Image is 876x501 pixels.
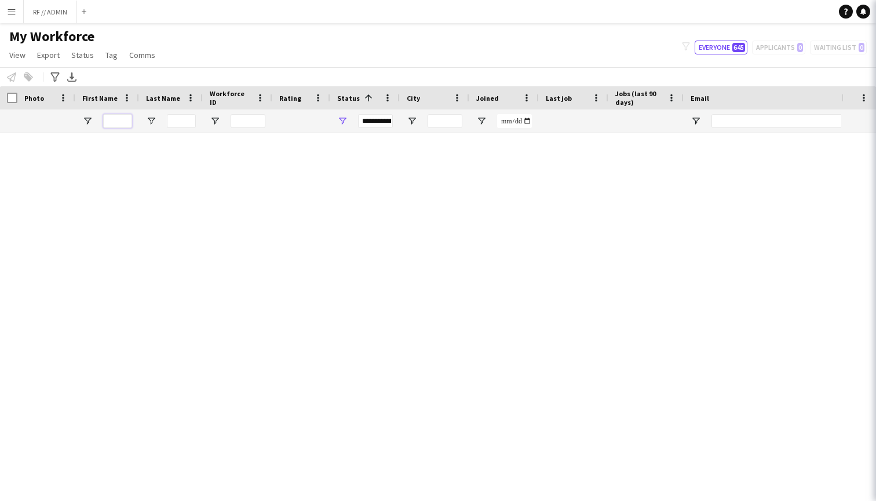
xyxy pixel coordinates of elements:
[48,70,62,84] app-action-btn: Advanced filters
[210,89,251,107] span: Workforce ID
[691,116,701,126] button: Open Filter Menu
[65,70,79,84] app-action-btn: Export XLSX
[476,94,499,103] span: Joined
[337,116,348,126] button: Open Filter Menu
[231,114,265,128] input: Workforce ID Filter Input
[105,50,118,60] span: Tag
[337,94,360,103] span: Status
[32,47,64,63] a: Export
[146,94,180,103] span: Last Name
[82,116,93,126] button: Open Filter Menu
[82,94,118,103] span: First Name
[146,116,156,126] button: Open Filter Menu
[101,47,122,63] a: Tag
[497,114,532,128] input: Joined Filter Input
[37,50,60,60] span: Export
[279,94,301,103] span: Rating
[691,94,709,103] span: Email
[71,50,94,60] span: Status
[24,94,44,103] span: Photo
[407,116,417,126] button: Open Filter Menu
[210,116,220,126] button: Open Filter Menu
[67,47,98,63] a: Status
[167,114,196,128] input: Last Name Filter Input
[695,41,747,54] button: Everyone645
[546,94,572,103] span: Last job
[428,114,462,128] input: City Filter Input
[103,114,132,128] input: First Name Filter Input
[732,43,745,52] span: 645
[129,50,155,60] span: Comms
[615,89,663,107] span: Jobs (last 90 days)
[125,47,160,63] a: Comms
[476,116,487,126] button: Open Filter Menu
[9,50,25,60] span: View
[24,1,77,23] button: RF // ADMIN
[9,28,94,45] span: My Workforce
[5,47,30,63] a: View
[407,94,420,103] span: City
